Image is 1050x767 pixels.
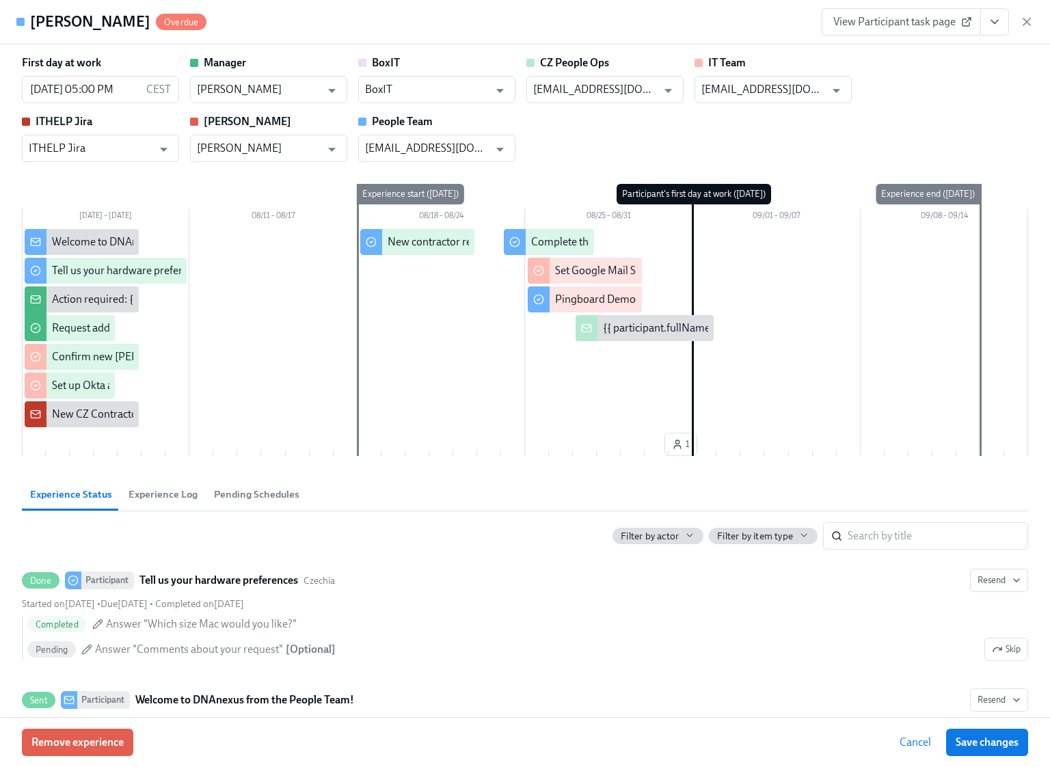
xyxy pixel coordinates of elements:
div: 09/08 – 09/14 [861,208,1028,226]
span: Pending Schedules [214,487,299,502]
strong: CZ People Ops [540,56,609,69]
button: Remove experience [22,729,133,756]
button: Open [321,80,342,101]
button: Save changes [946,729,1028,756]
div: New contractor request please approve [388,234,570,250]
button: Open [321,139,342,160]
div: Experience start ([DATE]) [357,184,464,204]
span: Pending [27,645,76,655]
div: 08/25 – 08/31 [525,208,692,226]
strong: Welcome to DNAnexus from the People Team! [135,692,354,708]
div: 08/18 – 08/24 [358,208,525,226]
strong: Tell us your hardware preferences [139,572,298,589]
span: Monday, August 4th 2025, 2:51 pm [22,598,95,610]
div: Action required: {{ participant.fullName }}'s onboarding [52,292,312,307]
span: Experience Status [30,487,112,502]
span: Resend [978,693,1021,707]
div: Participant [81,571,134,589]
div: Request additional access for {{ participant.firstName }} [52,321,310,336]
span: Resend [978,574,1021,587]
strong: Manager [204,56,246,69]
div: New CZ Contractor Onboarding {{ participant.fullName }} {{ participant.startDate | MMM DD YYYY }} [52,407,519,422]
span: Save changes [956,736,1019,749]
button: Open [826,80,847,101]
button: Open [658,80,679,101]
div: Participant's first day at work ([DATE]) [617,184,771,204]
div: Participant [77,691,130,709]
div: Welcome to DNAnexus from the People Team! [52,234,268,250]
span: View Participant task page [833,15,969,29]
button: Open [489,139,511,160]
button: DoneParticipantTell us your hardware preferencesCzechiaStarted on[DATE] •Due[DATE] • Completed on... [970,569,1028,592]
strong: [PERSON_NAME] [204,115,291,128]
strong: IT Team [708,56,746,69]
div: [ Optional ] [286,642,336,657]
button: Filter by item type [709,528,818,544]
strong: BoxIT [372,56,400,69]
span: Cancel [900,736,931,749]
label: First day at work [22,55,101,70]
span: Monday, August 11th 2025, 10:00 am [100,598,148,610]
h4: [PERSON_NAME] [30,12,150,32]
span: Filter by actor [621,530,679,543]
span: Monday, August 4th 2025, 3:51 pm [155,598,244,610]
span: Completed [27,619,87,630]
div: 09/01 – 09/07 [692,208,860,226]
span: Answer "Which size Mac would you like?" [106,617,297,632]
button: Filter by actor [612,528,703,544]
strong: ITHELP Jira [36,115,92,128]
p: CEST [146,82,171,97]
button: View task page [980,8,1009,36]
input: Search by title [848,522,1028,550]
div: Complete the New [PERSON_NAME] Questionnaire [531,234,774,250]
span: Experience Log [129,487,198,502]
div: • • [22,597,244,610]
div: Tell us your hardware preferences [52,263,209,278]
button: SentParticipantWelcome to DNAnexus from the People Team!Sent on[DATE] [970,688,1028,712]
span: 1 [672,438,690,451]
button: DoneParticipantTell us your hardware preferencesCzechiaResendStarted on[DATE] •Due[DATE] • Comple... [984,638,1028,661]
span: Skip [992,643,1021,656]
span: This task uses the "Czechia" audience [304,574,335,587]
button: 1 [664,433,697,456]
div: [DATE] – [DATE] [22,208,189,226]
strong: People Team [372,115,433,128]
div: Experience end ([DATE]) [876,184,980,204]
div: Confirm new [PERSON_NAME] {{ participant.fullName }}'s DNAnexus email address [52,349,446,364]
span: Filter by item type [717,530,793,543]
span: Overdue [156,17,206,27]
div: Pingboard Demographical data [555,292,702,307]
button: Open [489,80,511,101]
div: Set up Okta access for new [PERSON_NAME] {{ participant.fullName }} (start date {{ participant.st... [52,378,625,393]
span: Done [22,576,59,586]
div: 08/11 – 08/17 [189,208,357,226]
span: Answer "Comments about your request" [95,642,283,657]
a: View Participant task page [822,8,981,36]
div: {{ participant.fullName }}'s new [PERSON_NAME] questionnaire uploaded [603,321,950,336]
span: Sent [22,695,55,705]
button: Cancel [890,729,941,756]
div: Set Google Mail Signature [555,263,675,278]
span: Remove experience [31,736,124,749]
button: Open [153,139,174,160]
